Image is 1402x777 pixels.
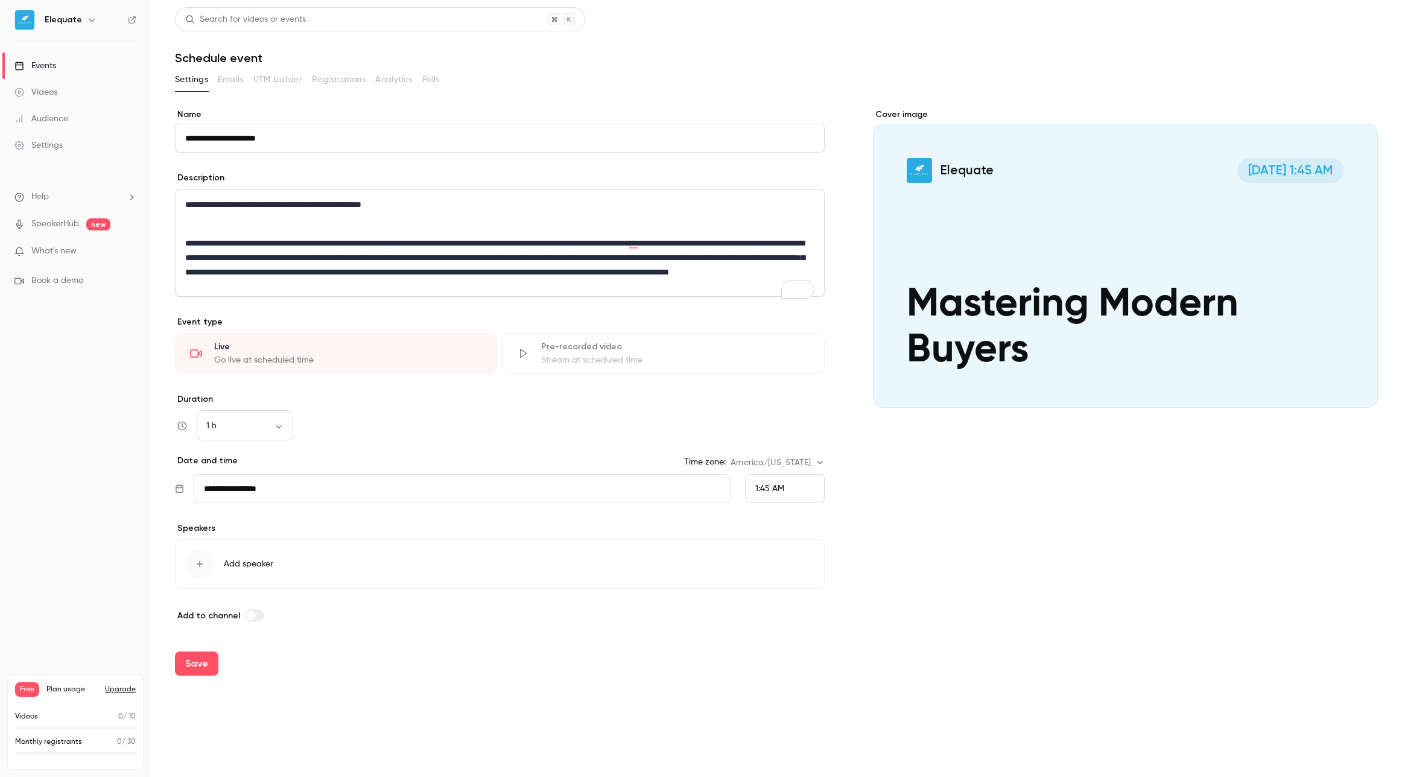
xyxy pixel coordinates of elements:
img: Elequate [15,10,34,30]
p: Speakers [175,522,825,534]
span: 0 [117,738,122,746]
p: Videos [15,711,38,722]
button: Upgrade [105,685,136,694]
div: Go live at scheduled time [214,354,482,366]
p: Event type [175,316,825,328]
div: Search for videos or events [185,13,306,26]
p: / 30 [117,737,136,747]
span: Book a demo [31,274,83,287]
div: LiveGo live at scheduled time [175,333,497,374]
span: Emails [218,74,243,86]
p: Monthly registrants [15,737,82,747]
div: Live [214,341,482,353]
p: / 10 [118,711,136,722]
span: Registrations [312,74,366,86]
span: Plan usage [46,685,98,694]
button: Save [175,652,218,676]
div: 1 h [197,420,293,432]
div: Settings [14,139,63,151]
span: Free [15,682,39,697]
section: Cover image [873,109,1378,408]
div: Audience [14,113,68,125]
div: From [745,474,825,503]
div: Events [14,60,56,72]
label: Name [175,109,825,121]
span: 1:45 AM [755,484,784,493]
div: Pre-recorded videoStream at scheduled time [502,333,824,374]
span: UTM builder [253,74,302,86]
span: Help [31,191,49,203]
div: Videos [14,86,57,98]
button: Add speaker [175,539,825,589]
span: Analytics [375,74,413,86]
span: 0 [118,713,123,720]
div: Pre-recorded video [541,341,809,353]
div: editor [176,190,824,296]
div: America/[US_STATE] [731,457,824,469]
span: Add speaker [224,558,273,570]
section: description [175,189,825,297]
label: Duration [175,393,825,405]
span: Add to channel [177,610,240,621]
h1: Schedule event [175,51,1378,65]
li: help-dropdown-opener [14,191,136,203]
a: SpeakerHub [31,218,79,230]
p: Date and time [175,455,238,467]
label: Time zone: [684,456,726,468]
span: new [86,218,110,230]
label: Cover image [873,109,1378,121]
h6: Elequate [45,14,82,26]
span: What's new [31,245,77,258]
span: Polls [422,74,440,86]
div: Stream at scheduled time [541,354,809,366]
div: To enrich screen reader interactions, please activate Accessibility in Grammarly extension settings [176,190,824,296]
button: Settings [175,70,208,89]
label: Description [175,172,224,184]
